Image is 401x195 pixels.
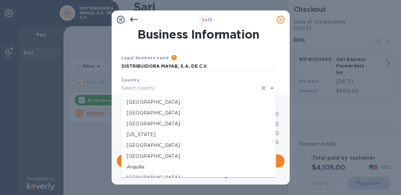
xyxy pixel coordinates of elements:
[121,78,140,82] b: Country
[127,99,271,106] p: [GEOGRAPHIC_DATA]
[121,83,258,93] input: Select country
[127,153,271,160] p: [GEOGRAPHIC_DATA]
[120,27,277,41] h1: Business Information
[127,142,271,149] p: [GEOGRAPHIC_DATA]
[117,154,284,168] button: Next step
[127,164,271,170] p: Anguilla
[127,110,271,116] p: [GEOGRAPHIC_DATA]
[202,17,212,22] b: of 3
[121,62,276,71] input: Enter legal business name
[127,131,271,138] p: [US_STATE]
[121,55,169,60] b: Legal business name
[127,120,271,127] p: [GEOGRAPHIC_DATA]
[267,83,277,93] button: Close
[202,17,204,22] span: 3
[259,83,268,93] button: Clear
[127,174,271,181] p: [GEOGRAPHIC_DATA]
